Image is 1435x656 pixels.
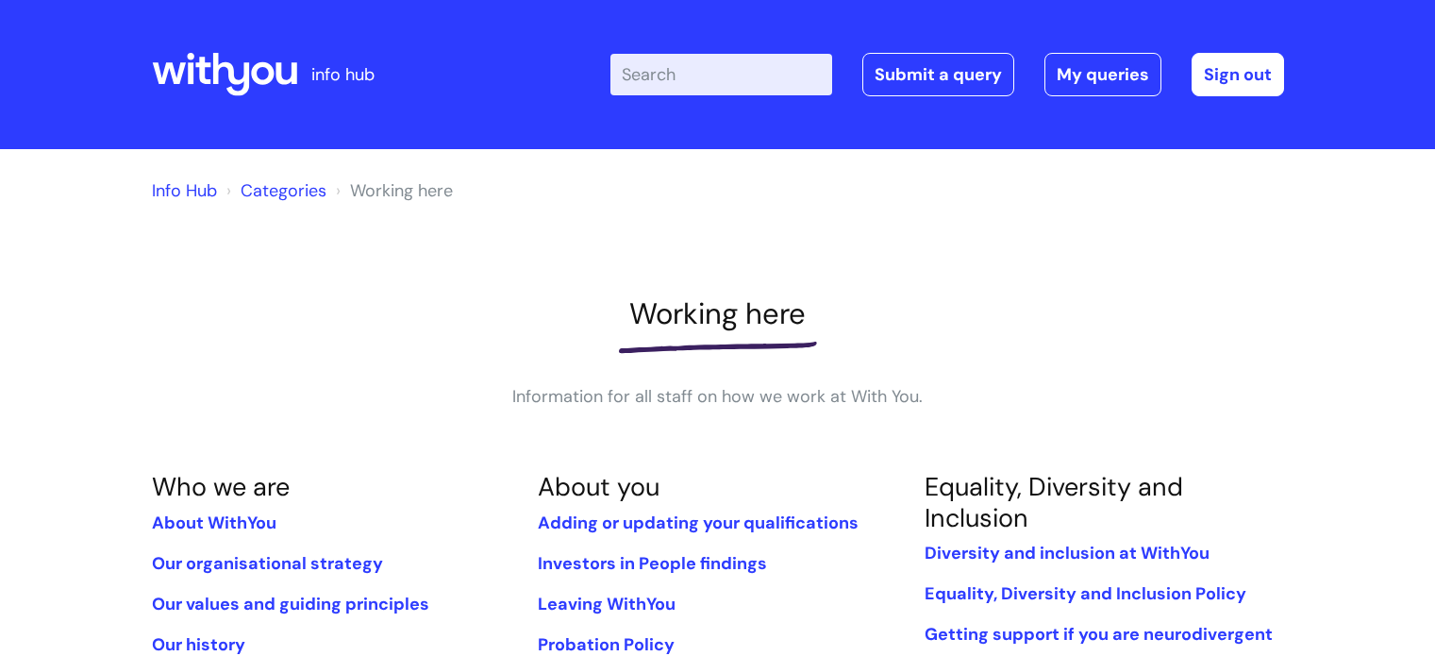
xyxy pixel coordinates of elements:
a: Leaving WithYou [538,593,676,615]
a: About WithYou [152,512,276,534]
a: Who we are [152,470,290,503]
li: Working here [331,176,453,206]
a: Diversity and inclusion at WithYou [925,542,1210,564]
p: Information for all staff on how we work at With You. [435,381,1001,412]
input: Search [610,54,832,95]
h1: Working here [152,296,1284,331]
a: Submit a query [862,53,1014,96]
a: Equality, Diversity and Inclusion Policy [925,582,1246,605]
a: Our organisational strategy [152,552,383,575]
li: Solution home [222,176,326,206]
a: Probation Policy [538,633,675,656]
a: Equality, Diversity and Inclusion [925,470,1183,533]
a: Categories [241,179,326,202]
div: | - [610,53,1284,96]
a: Investors in People findings [538,552,767,575]
a: Info Hub [152,179,217,202]
a: My queries [1044,53,1161,96]
a: About you [538,470,659,503]
a: Our history [152,633,245,656]
a: Adding or updating your qualifications [538,512,859,534]
a: Sign out [1192,53,1284,96]
a: Getting support if you are neurodivergent [925,623,1273,646]
p: info hub [311,59,375,90]
a: Our values and guiding principles [152,593,429,615]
